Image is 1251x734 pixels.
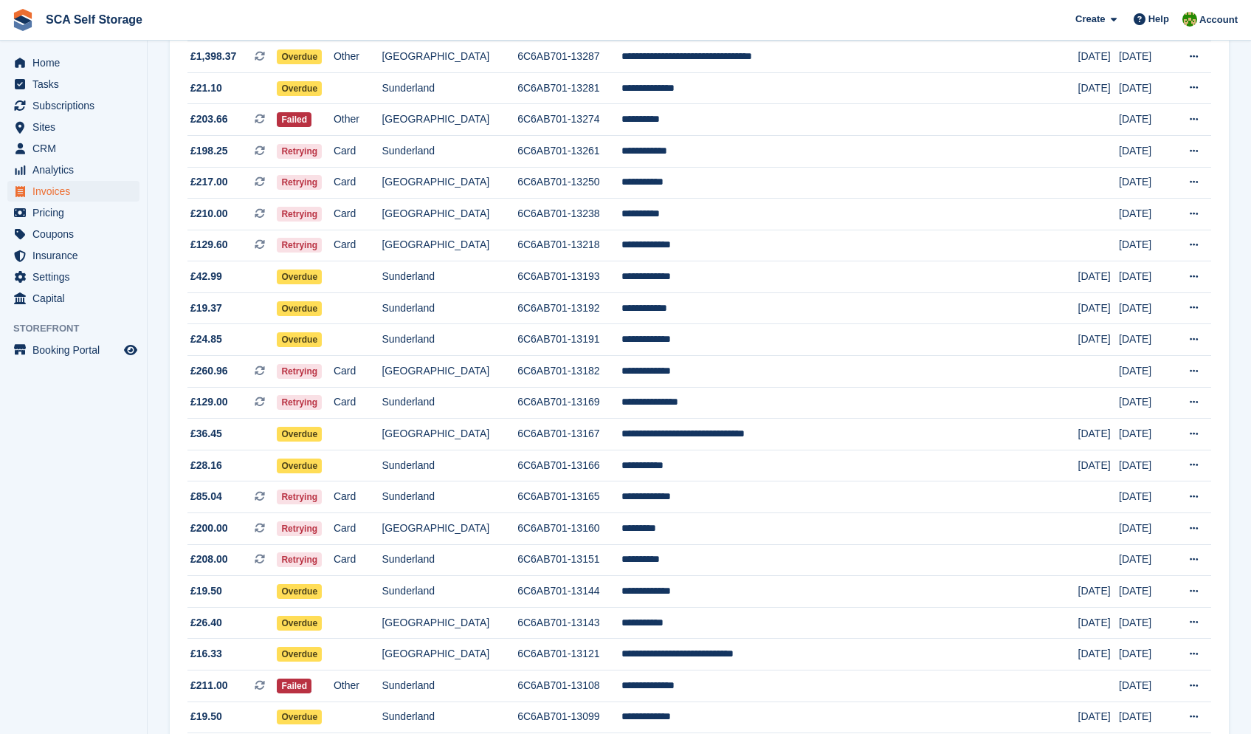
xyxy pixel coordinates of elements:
span: £19.37 [190,301,222,316]
td: [DATE] [1119,356,1172,388]
td: [GEOGRAPHIC_DATA] [382,167,517,199]
span: £200.00 [190,521,228,536]
td: Sunderland [382,702,517,733]
span: £203.66 [190,112,228,127]
td: Sunderland [382,544,517,576]
span: Retrying [277,395,322,410]
a: menu [7,288,139,309]
span: £210.00 [190,206,228,222]
span: Account [1199,13,1238,27]
td: [DATE] [1119,199,1172,230]
span: £24.85 [190,332,222,347]
span: £21.10 [190,80,222,96]
td: [DATE] [1119,576,1172,608]
span: Overdue [277,270,322,284]
td: Sunderland [382,324,517,356]
a: menu [7,224,139,244]
td: 6C6AB701-13191 [517,324,621,356]
span: Retrying [277,207,322,222]
td: 6C6AB701-13167 [517,419,621,450]
span: £208.00 [190,552,228,567]
span: £28.16 [190,458,222,473]
a: menu [7,160,139,180]
a: menu [7,52,139,73]
td: [DATE] [1078,639,1120,670]
td: [DATE] [1119,230,1172,261]
td: [DATE] [1078,324,1120,356]
td: Card [334,356,382,388]
span: Pricing [32,202,121,223]
td: [DATE] [1078,607,1120,639]
td: Other [334,41,382,73]
td: [DATE] [1119,135,1172,167]
span: Overdue [277,301,322,316]
td: 6C6AB701-13108 [517,670,621,702]
td: [DATE] [1078,292,1120,324]
td: 6C6AB701-13238 [517,199,621,230]
span: £198.25 [190,143,228,159]
span: Analytics [32,160,121,180]
td: Card [334,135,382,167]
span: Storefront [13,321,147,336]
td: 6C6AB701-13160 [517,513,621,545]
a: Preview store [122,341,139,359]
span: Retrying [277,552,322,567]
span: £42.99 [190,269,222,284]
span: Overdue [277,49,322,64]
td: [DATE] [1119,387,1172,419]
td: [DATE] [1119,41,1172,73]
td: [DATE] [1119,450,1172,481]
span: £19.50 [190,583,222,599]
td: [GEOGRAPHIC_DATA] [382,419,517,450]
td: [GEOGRAPHIC_DATA] [382,607,517,639]
span: Coupons [32,224,121,244]
td: [DATE] [1119,481,1172,513]
span: Insurance [32,245,121,266]
td: [DATE] [1078,419,1120,450]
span: Failed [277,112,311,127]
td: [DATE] [1119,639,1172,670]
span: £85.04 [190,489,222,504]
span: Overdue [277,81,322,96]
span: Overdue [277,710,322,724]
td: Other [334,104,382,136]
td: 6C6AB701-13165 [517,481,621,513]
a: SCA Self Storage [40,7,148,32]
a: menu [7,117,139,137]
a: menu [7,202,139,223]
span: Overdue [277,427,322,442]
span: £217.00 [190,174,228,190]
a: menu [7,245,139,266]
img: stora-icon-8386f47178a22dfd0bd8f6a31ec36ba5ce8667c1dd55bd0f319d3a0aa187defe.svg [12,9,34,31]
td: [GEOGRAPHIC_DATA] [382,41,517,73]
td: [DATE] [1078,72,1120,104]
td: 6C6AB701-13261 [517,135,621,167]
span: Help [1148,12,1169,27]
a: menu [7,74,139,95]
td: Sunderland [382,481,517,513]
td: [GEOGRAPHIC_DATA] [382,356,517,388]
td: Card [334,230,382,261]
span: Retrying [277,175,322,190]
td: [DATE] [1119,607,1172,639]
span: Overdue [277,616,322,631]
span: £26.40 [190,615,222,631]
td: [DATE] [1119,292,1172,324]
td: [GEOGRAPHIC_DATA] [382,639,517,670]
span: CRM [32,138,121,159]
span: Booking Portal [32,340,121,360]
span: £36.45 [190,426,222,442]
span: £1,398.37 [190,49,236,64]
td: Card [334,199,382,230]
td: 6C6AB701-13192 [517,292,621,324]
td: 6C6AB701-13182 [517,356,621,388]
td: Sunderland [382,135,517,167]
td: [DATE] [1119,670,1172,702]
span: Failed [277,679,311,693]
td: Sunderland [382,261,517,293]
td: Sunderland [382,576,517,608]
td: 6C6AB701-13166 [517,450,621,481]
td: [DATE] [1119,167,1172,199]
td: [DATE] [1119,419,1172,450]
span: Retrying [277,238,322,253]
